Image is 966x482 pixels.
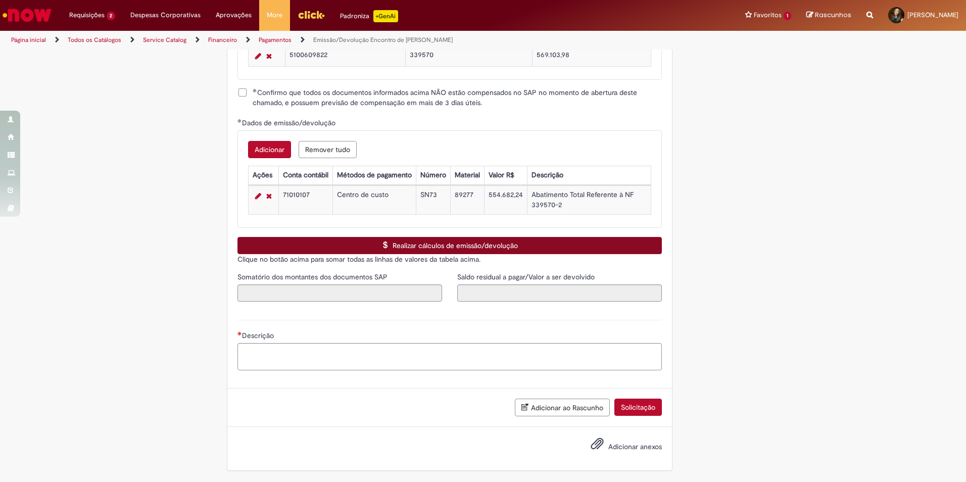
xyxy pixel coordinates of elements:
th: Descrição [527,166,651,184]
span: Necessários [237,331,242,335]
a: Financeiro [208,36,237,44]
span: Dados de emissão/devolução [242,118,337,127]
a: Pagamentos [259,36,292,44]
a: Editar Linha 1 [253,190,264,202]
span: Despesas Corporativas [130,10,201,20]
span: Requisições [69,10,105,20]
button: Add a row for Dados de emissão/devolução [248,141,291,158]
th: Número [416,166,450,184]
td: SN73 [416,185,450,214]
a: Service Catalog [143,36,186,44]
textarea: Descrição [237,343,662,370]
button: Solicitação [614,399,662,416]
a: Todos os Catálogos [68,36,121,44]
span: Obrigatório Preenchido [253,88,257,92]
span: Adicionar anexos [608,442,662,451]
th: Conta contábil [278,166,332,184]
img: click_logo_yellow_360x200.png [298,7,325,22]
td: Centro de custo [332,185,416,214]
span: Aprovações [216,10,252,20]
label: Somente leitura - Saldo residual a pagar/Valor a ser devolvido [457,272,597,282]
a: Remover linha 1 [264,190,274,202]
span: Confirmo que todos os documentos informados acima NÃO estão compensados no SAP no momento de aber... [253,87,662,108]
a: Remover linha 1 [264,50,274,62]
td: 339570 [405,45,532,66]
th: Métodos de pagamento [332,166,416,184]
span: 1 [784,12,791,20]
button: Adicionar ao Rascunho [515,399,610,416]
button: Realizar cálculos de emissão/devolução [237,237,662,254]
span: [PERSON_NAME] [907,11,958,19]
td: 89277 [450,185,484,214]
a: Rascunhos [806,11,851,20]
td: 569.103,98 [532,45,651,66]
a: Página inicial [11,36,46,44]
td: 5100609822 [285,45,405,66]
td: Abatimento Total Referente à NF 339570-2 [527,185,651,214]
p: +GenAi [373,10,398,22]
a: Emissão/Devolução Encontro de [PERSON_NAME] [313,36,453,44]
span: Descrição [242,331,276,340]
td: 71010107 [278,185,332,214]
span: Somente leitura - Somatório dos montantes dos documentos SAP [237,272,390,281]
th: Material [450,166,484,184]
span: Favoritos [754,10,782,20]
ul: Trilhas de página [8,31,637,50]
p: Clique no botão acima para somar todas as linhas de valores da tabela acima. [237,254,662,264]
td: 554.682,24 [484,185,527,214]
span: Obrigatório Preenchido [237,119,242,123]
th: Valor R$ [484,166,527,184]
div: Padroniza [340,10,398,22]
a: Editar Linha 1 [253,50,264,62]
span: Somente leitura - Saldo residual a pagar/Valor a ser devolvido [457,272,597,281]
span: More [267,10,282,20]
input: Saldo residual a pagar/Valor a ser devolvido [457,284,662,302]
span: 2 [107,12,115,20]
button: Remove all rows for Dados de emissão/devolução [299,141,357,158]
img: ServiceNow [1,5,53,25]
span: Rascunhos [815,10,851,20]
input: Somatório dos montantes dos documentos SAP [237,284,442,302]
th: Ações [248,166,278,184]
button: Adicionar anexos [588,435,606,458]
label: Somente leitura - Somatório dos montantes dos documentos SAP [237,272,390,282]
